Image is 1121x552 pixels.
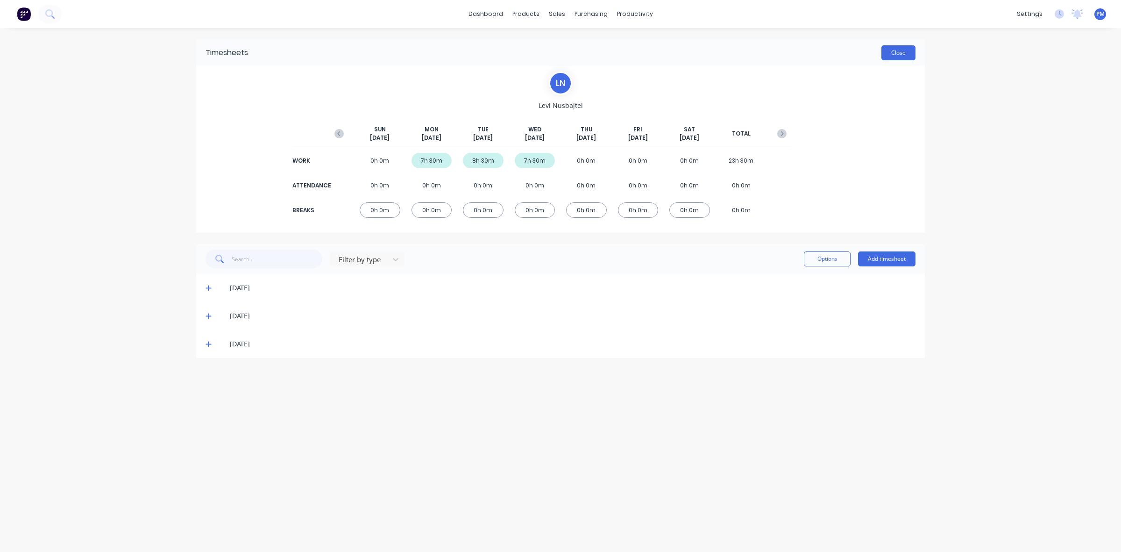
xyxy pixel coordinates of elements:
div: products [508,7,544,21]
span: Levi Nusbajtel [539,100,583,110]
div: 0h 0m [360,202,400,218]
img: Factory [17,7,31,21]
span: [DATE] [525,134,545,142]
span: TUE [478,125,489,134]
div: 8h 30m [463,153,504,168]
button: Close [881,45,915,60]
div: 0h 0m [721,202,762,218]
div: [DATE] [230,311,915,321]
div: 7h 30m [412,153,452,168]
div: [DATE] [230,283,915,293]
div: 0h 0m [412,202,452,218]
input: Search... [232,250,323,268]
button: Add timesheet [858,251,915,266]
div: 0h 0m [566,153,607,168]
div: 0h 0m [463,178,504,193]
span: [DATE] [680,134,699,142]
div: [DATE] [230,339,915,349]
span: SAT [684,125,695,134]
div: 0h 0m [618,202,659,218]
div: ATTENDANCE [292,181,330,190]
div: 0h 0m [669,178,710,193]
div: 7h 30m [515,153,555,168]
div: 0h 0m [721,178,762,193]
div: 0h 0m [669,202,710,218]
span: [DATE] [422,134,441,142]
div: 0h 0m [618,153,659,168]
div: 0h 0m [669,153,710,168]
span: [DATE] [576,134,596,142]
div: 0h 0m [566,178,607,193]
span: THU [581,125,592,134]
span: MON [425,125,439,134]
div: settings [1012,7,1047,21]
div: 0h 0m [618,178,659,193]
div: purchasing [570,7,612,21]
button: Options [804,251,851,266]
span: [DATE] [628,134,648,142]
span: WED [528,125,541,134]
div: 0h 0m [463,202,504,218]
span: SUN [374,125,386,134]
div: BREAKS [292,206,330,215]
div: 0h 0m [515,178,555,193]
span: TOTAL [732,129,751,138]
div: 0h 0m [360,153,400,168]
div: 0h 0m [566,202,607,218]
div: sales [544,7,570,21]
span: [DATE] [370,134,390,142]
span: PM [1096,10,1105,18]
span: [DATE] [473,134,493,142]
div: Timesheets [206,47,248,58]
div: L N [549,72,572,95]
span: FRI [633,125,642,134]
a: dashboard [464,7,508,21]
div: WORK [292,157,330,165]
div: 0h 0m [360,178,400,193]
div: 0h 0m [412,178,452,193]
div: productivity [612,7,658,21]
div: 23h 30m [721,153,762,168]
div: 0h 0m [515,202,555,218]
